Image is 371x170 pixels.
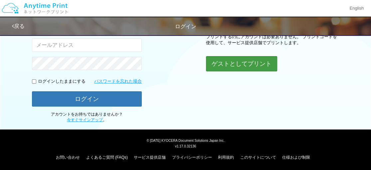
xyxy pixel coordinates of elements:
p: アカウントをお持ちではありませんか？ [32,112,142,123]
p: ログインしたままにする [38,78,86,85]
a: このサイトについて [240,155,276,160]
a: よくあるご質問 (FAQs) [86,155,128,160]
a: 利用規約 [218,155,234,160]
a: サービス提供店舗 [134,155,166,160]
a: 今すぐサインアップ [67,118,103,122]
span: v1.17.0.32136 [175,144,196,148]
a: プライバシーポリシー [172,155,212,160]
span: © [DATE] KYOCERA Document Solutions Japan Inc. [147,138,225,142]
button: ゲストとしてプリント [206,56,277,71]
a: 戻る [12,23,25,29]
a: 仕様および制限 [282,155,310,160]
p: プリントするのにアカウントは必要ありません。 プリントコードを使用して、サービス提供店舗でプリントします。 [206,34,339,46]
span: 。 [67,118,107,122]
button: ログイン [32,91,142,107]
input: メールアドレス [32,39,142,52]
a: パスワードを忘れた場合 [94,78,142,85]
span: ログイン [175,24,196,29]
a: お問い合わせ [56,155,80,160]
